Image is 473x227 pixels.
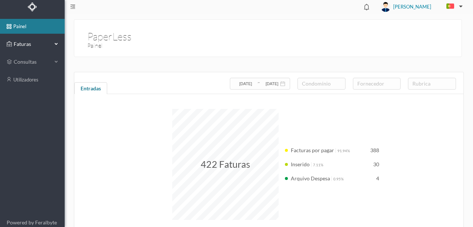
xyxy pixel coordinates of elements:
[201,158,250,170] span: 422 Faturas
[74,82,107,97] div: Entradas
[291,161,310,167] span: Inserido
[302,80,338,87] div: condomínio
[440,1,466,13] button: PT
[373,161,379,167] span: 30
[313,163,323,167] span: 7.11%
[234,80,257,88] input: Data inicial
[261,80,283,88] input: Data final
[376,175,379,181] span: 4
[70,4,75,9] i: icon: menu-fold
[87,41,272,50] h3: Painel
[357,80,393,87] div: fornecedor
[362,2,371,12] i: icon: bell
[12,40,52,48] span: Faturas
[28,2,37,11] img: Logo
[14,58,51,66] span: consultas
[337,148,350,153] span: 91.94%
[370,147,379,153] span: 388
[280,81,285,86] i: icon: calendar
[412,80,448,87] div: rubrica
[291,175,330,181] span: Arquivo Despesa
[291,147,334,153] span: Facturas por pagar
[87,29,132,31] h1: PaperLess
[381,2,391,12] img: user_titan3.af2715ee.jpg
[333,177,344,181] span: 0.95%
